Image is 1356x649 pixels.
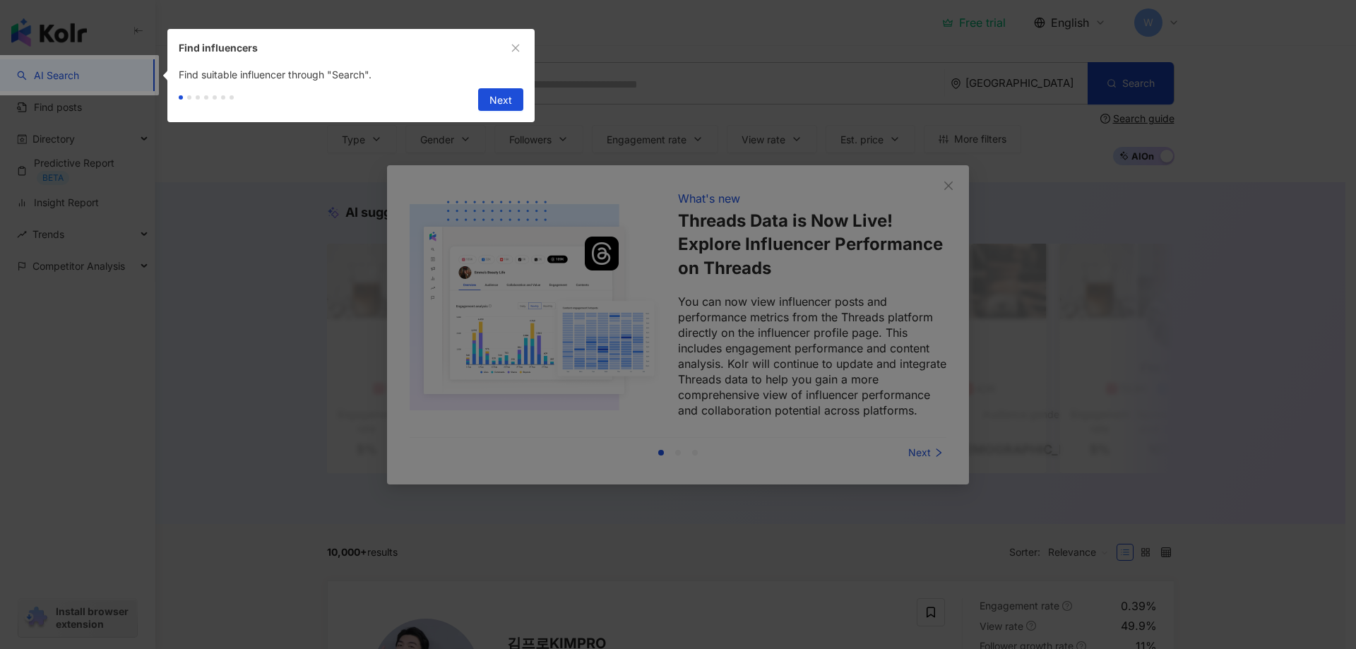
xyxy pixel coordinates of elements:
[179,40,508,56] div: Find influencers
[508,40,523,56] button: close
[511,43,521,53] span: close
[478,88,523,111] button: Next
[167,67,535,83] div: Find suitable influencer through "Search".
[489,89,512,112] span: Next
